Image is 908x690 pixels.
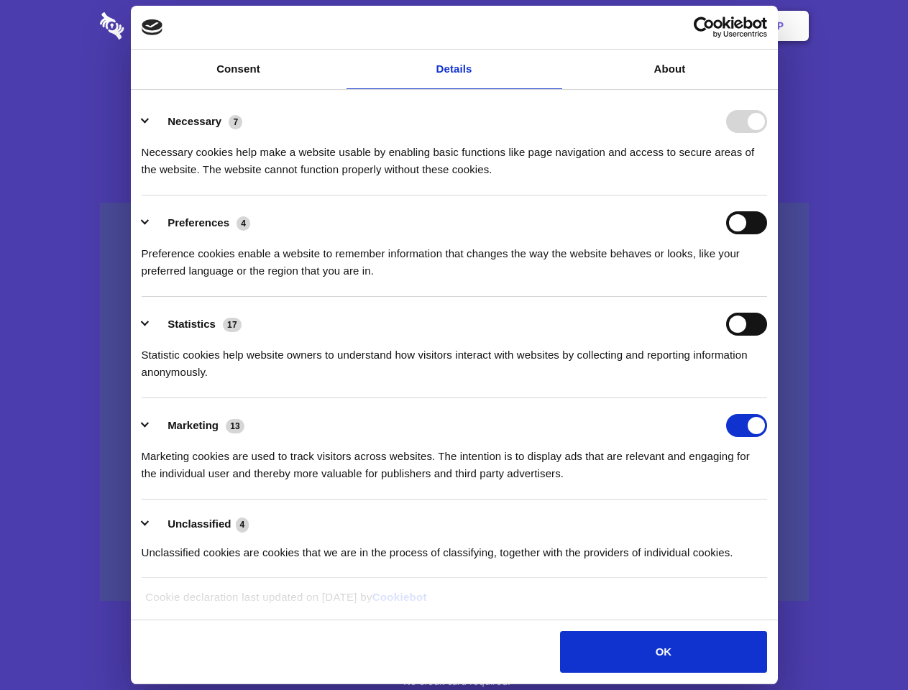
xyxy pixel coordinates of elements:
a: Wistia video thumbnail [100,203,809,602]
button: OK [560,631,766,673]
label: Statistics [168,318,216,330]
button: Statistics (17) [142,313,251,336]
span: 13 [226,419,244,433]
div: Cookie declaration last updated on [DATE] by [134,589,774,617]
a: About [562,50,778,89]
span: 4 [236,517,249,532]
a: Consent [131,50,347,89]
div: Preference cookies enable a website to remember information that changes the way the website beha... [142,234,767,280]
button: Necessary (7) [142,110,252,133]
a: Usercentrics Cookiebot - opens in a new window [641,17,767,38]
div: Unclassified cookies are cookies that we are in the process of classifying, together with the pro... [142,533,767,561]
label: Preferences [168,216,229,229]
button: Unclassified (4) [142,515,258,533]
button: Preferences (4) [142,211,260,234]
a: Details [347,50,562,89]
div: Statistic cookies help website owners to understand how visitors interact with websites by collec... [142,336,767,381]
a: Pricing [422,4,485,48]
span: 4 [237,216,250,231]
img: logo-wordmark-white-trans-d4663122ce5f474addd5e946df7df03e33cb6a1c49d2221995e7729f52c070b2.svg [100,12,223,40]
h4: Auto-redaction of sensitive data, encrypted data sharing and self-destructing private chats. Shar... [100,131,809,178]
img: logo [142,19,163,35]
button: Marketing (13) [142,414,254,437]
div: Necessary cookies help make a website usable by enabling basic functions like page navigation and... [142,133,767,178]
h1: Eliminate Slack Data Loss. [100,65,809,116]
a: Login [652,4,715,48]
span: 17 [223,318,242,332]
label: Necessary [168,115,221,127]
a: Cookiebot [372,591,427,603]
label: Marketing [168,419,219,431]
iframe: Drift Widget Chat Controller [836,618,891,673]
a: Contact [583,4,649,48]
div: Marketing cookies are used to track visitors across websites. The intention is to display ads tha... [142,437,767,482]
span: 7 [229,115,242,129]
